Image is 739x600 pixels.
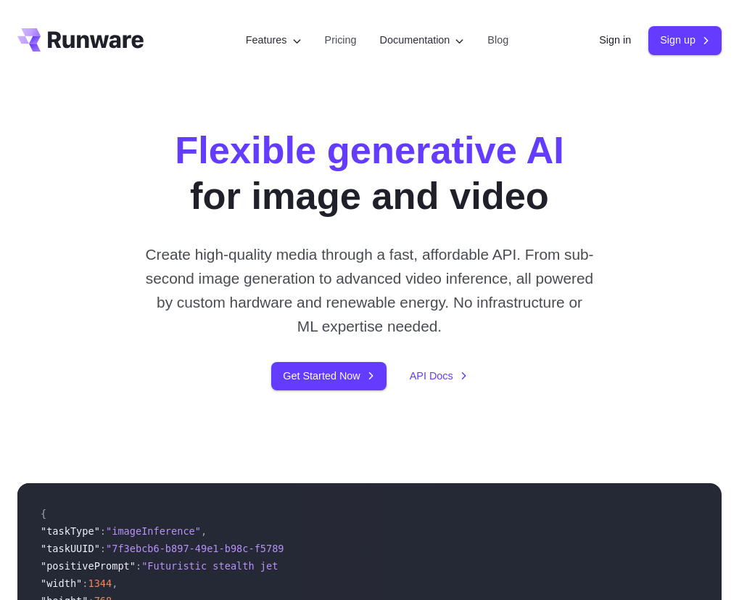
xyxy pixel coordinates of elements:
h1: for image and video [175,128,564,219]
span: "taskUUID" [41,543,100,554]
p: Create high-quality media through a fast, affordable API. From sub-second image generation to adv... [144,242,595,339]
a: Go to / [17,28,144,52]
a: Sign in [599,32,631,49]
span: 1344 [88,578,112,589]
span: "7f3ebcb6-b897-49e1-b98c-f5789d2d40d7" [106,543,331,554]
span: "width" [41,578,82,589]
label: Features [246,32,302,49]
a: Blog [487,32,508,49]
span: : [136,560,141,572]
label: Documentation [380,32,465,49]
a: Get Started Now [271,362,386,390]
span: { [41,508,46,519]
span: , [112,578,117,589]
span: : [100,525,106,537]
a: Pricing [325,32,357,49]
span: "taskType" [41,525,100,537]
span: , [201,525,207,537]
span: "positivePrompt" [41,560,136,572]
span: "imageInference" [106,525,201,537]
a: Sign up [648,26,722,54]
span: : [100,543,106,554]
span: "Futuristic stealth jet streaking through a neon-lit cityscape with glowing purple exhaust" [141,560,682,572]
span: : [82,578,88,589]
strong: Flexible generative AI [175,129,564,171]
a: API Docs [410,368,468,385]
